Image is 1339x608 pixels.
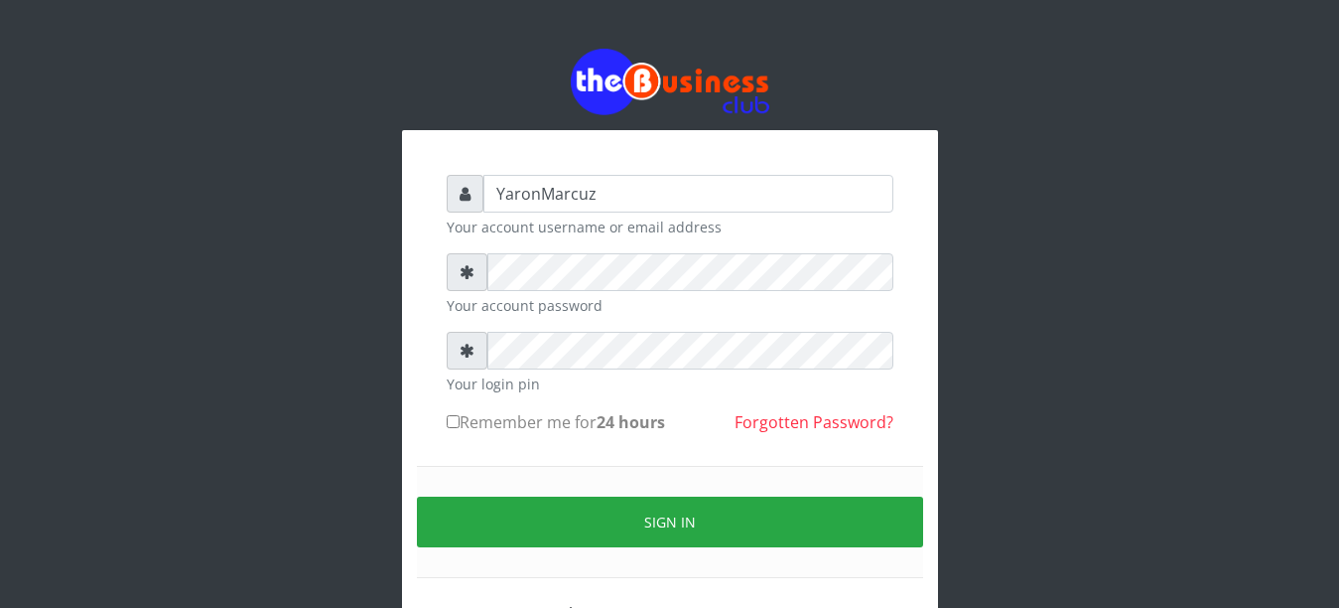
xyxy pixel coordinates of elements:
[447,374,893,394] small: Your login pin
[447,415,460,428] input: Remember me for24 hours
[447,217,893,237] small: Your account username or email address
[447,295,893,316] small: Your account password
[447,410,665,434] label: Remember me for
[735,411,893,433] a: Forgotten Password?
[597,411,665,433] b: 24 hours
[483,175,893,213] input: Username or email address
[417,497,923,547] button: Sign in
